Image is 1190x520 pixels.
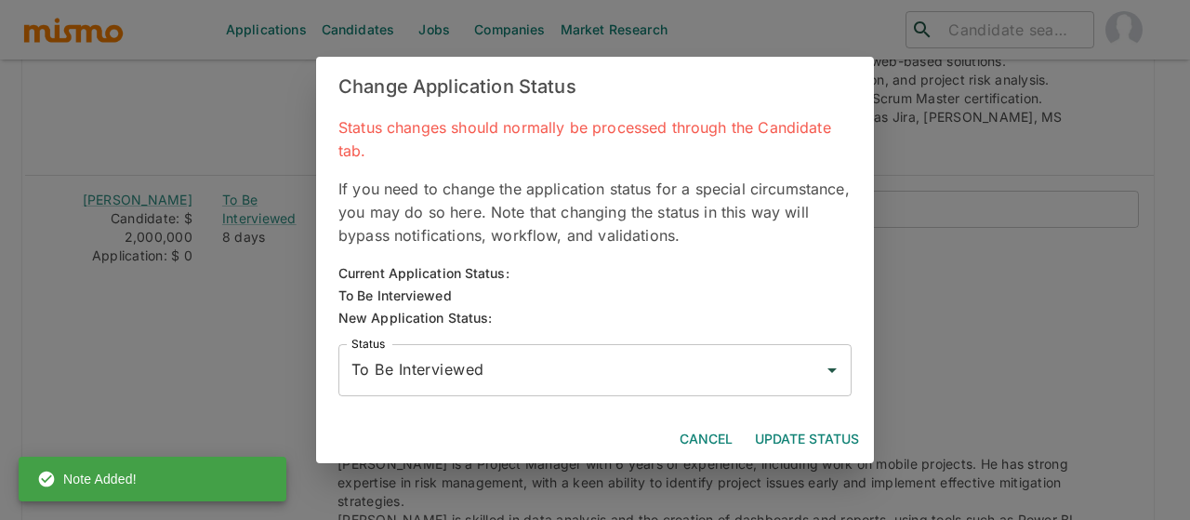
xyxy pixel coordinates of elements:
[338,285,509,307] div: To Be Interviewed
[338,262,509,285] div: Current Application Status:
[351,336,385,352] label: Status
[338,118,831,160] span: Status changes should normally be processed through the Candidate tab.
[316,57,874,116] h2: Change Application Status
[338,307,852,329] div: New Application Status:
[37,462,137,496] div: Note Added!
[747,422,866,457] button: Update Status
[819,357,845,383] button: Open
[338,180,850,245] span: If you need to change the application status for a special circumstance, you may do so here. Note...
[672,422,740,457] button: Cancel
